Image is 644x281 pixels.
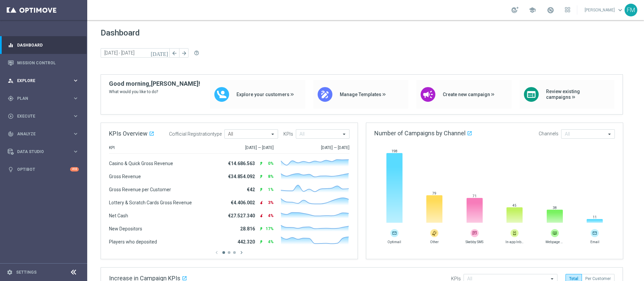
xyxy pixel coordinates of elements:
i: gps_fixed [8,95,14,101]
span: keyboard_arrow_down [616,6,624,14]
i: track_changes [8,131,14,137]
a: Optibot [17,160,70,178]
i: lightbulb [8,166,14,172]
i: play_circle_outline [8,113,14,119]
button: lightbulb Optibot +10 [7,167,79,172]
div: Data Studio [8,149,72,155]
div: Optibot [8,160,79,178]
div: Analyze [8,131,72,137]
div: Plan [8,95,72,101]
i: keyboard_arrow_right [72,77,79,84]
div: Dashboard [8,36,79,54]
span: Plan [17,96,72,100]
span: school [529,6,536,14]
button: Mission Control [7,60,79,66]
i: keyboard_arrow_right [72,148,79,155]
a: Mission Control [17,54,79,72]
span: Data Studio [17,150,72,154]
button: equalizer Dashboard [7,43,79,48]
div: Execute [8,113,72,119]
i: person_search [8,78,14,84]
button: track_changes Analyze keyboard_arrow_right [7,131,79,137]
div: FM [625,4,637,16]
span: Analyze [17,132,72,136]
button: gps_fixed Plan keyboard_arrow_right [7,96,79,101]
div: +10 [70,167,79,171]
div: Mission Control [8,54,79,72]
i: keyboard_arrow_right [72,113,79,119]
button: person_search Explore keyboard_arrow_right [7,78,79,83]
i: equalizer [8,42,14,48]
div: Explore [8,78,72,84]
a: Settings [16,270,37,274]
a: Dashboard [17,36,79,54]
button: Data Studio keyboard_arrow_right [7,149,79,154]
a: [PERSON_NAME]keyboard_arrow_down [584,5,625,15]
i: keyboard_arrow_right [72,95,79,101]
span: Execute [17,114,72,118]
button: play_circle_outline Execute keyboard_arrow_right [7,114,79,119]
i: keyboard_arrow_right [72,131,79,137]
span: Explore [17,79,72,83]
i: settings [7,269,13,275]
